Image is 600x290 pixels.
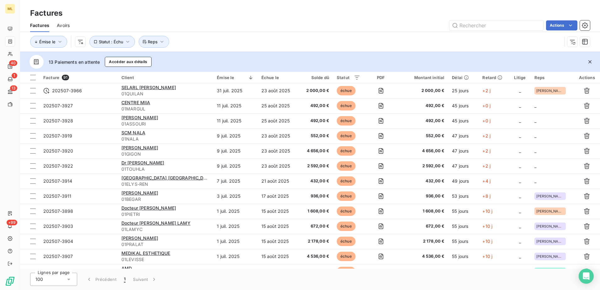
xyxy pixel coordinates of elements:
[303,133,329,139] span: 552,00 €
[121,175,213,180] span: [GEOGRAPHIC_DATA] [GEOGRAPHIC_DATA]
[337,146,356,156] span: échue
[43,75,59,80] span: Facture
[82,273,120,286] button: Précédent
[5,74,15,84] a: 1
[337,267,356,276] span: échue
[35,276,43,282] span: 100
[43,118,73,123] span: 202507-3928
[9,60,17,66] span: 40
[337,75,360,80] div: Statut
[121,166,209,172] span: 01TOUHLA
[121,136,209,142] span: 01NALA
[121,266,132,271] span: AMD
[482,254,492,259] span: +10 j
[402,88,444,94] span: 2 000,00 €
[258,174,299,189] td: 21 août 2025
[449,20,544,30] input: Rechercher
[43,178,72,184] span: 202507-3914
[402,208,444,214] span: 1 608,00 €
[121,241,209,248] span: 01PRALAT
[261,75,295,80] div: Échue le
[579,269,594,284] div: Open Intercom Messenger
[337,101,356,110] span: échue
[121,181,209,187] span: 01ELYS-REN
[337,116,356,126] span: échue
[124,276,126,282] span: 1
[121,91,209,97] span: 01QUILAN
[534,178,536,184] span: _
[402,238,444,244] span: 2 178,00 €
[43,103,73,108] span: 202507-3927
[213,158,257,174] td: 9 juil. 2025
[213,219,257,234] td: 1 juil. 2025
[139,36,169,48] button: Reps
[402,193,444,199] span: 936,00 €
[121,190,158,196] span: [PERSON_NAME]
[513,75,527,80] div: Litige
[337,222,356,231] span: échue
[30,22,49,29] span: Factures
[337,191,356,201] span: échue
[217,75,254,80] div: Émise le
[337,176,356,186] span: échue
[121,121,209,127] span: 01ASSOURI
[482,148,490,153] span: +2 j
[402,75,444,80] div: Montant initial
[536,255,564,258] span: [PERSON_NAME]
[213,128,257,143] td: 9 juil. 2025
[258,113,299,128] td: 25 août 2025
[121,130,145,135] span: SCM NALA
[303,253,329,260] span: 4 536,00 €
[519,103,521,108] span: _
[148,39,158,44] span: Reps
[213,113,257,128] td: 11 juil. 2025
[303,238,329,244] span: 2 178,00 €
[303,88,329,94] span: 2 000,00 €
[519,148,521,153] span: _
[536,89,564,93] span: [PERSON_NAME]
[546,20,577,30] button: Actions
[519,239,521,244] span: _
[213,189,257,204] td: 3 juil. 2025
[303,75,329,80] div: Solde dû
[448,219,479,234] td: 55 jours
[519,254,521,259] span: _
[43,133,72,138] span: 202507-3919
[258,83,299,98] td: 23 août 2025
[258,128,299,143] td: 23 août 2025
[448,264,479,279] td: 55 jours
[43,193,72,199] span: 202507-3911
[213,249,257,264] td: 1 juil. 2025
[99,39,123,44] span: Statut : Échu
[10,85,17,91] span: 13
[5,276,15,286] img: Logo LeanPay
[303,193,329,199] span: 936,00 €
[578,75,596,80] div: Actions
[62,75,69,80] span: 91
[519,193,521,199] span: _
[258,189,299,204] td: 17 août 2025
[39,39,56,44] span: Émise le
[213,143,257,158] td: 9 juil. 2025
[121,250,170,256] span: MEDIKAL ESTHETIQUE
[337,237,356,246] span: échue
[482,75,506,80] div: Retard
[213,83,257,98] td: 31 juil. 2025
[534,75,570,80] div: Reps
[7,220,17,225] span: +99
[519,163,521,169] span: _
[448,204,479,219] td: 55 jours
[121,235,158,241] span: [PERSON_NAME]
[57,22,70,29] span: Avoirs
[534,163,536,169] span: _
[121,205,176,211] span: Docteur [PERSON_NAME]
[452,75,475,80] div: Délai
[534,133,536,138] span: _
[402,223,444,229] span: 672,00 €
[121,106,209,112] span: 01MARGUL
[52,88,82,94] span: 202507-3966
[337,252,356,261] span: échue
[402,118,444,124] span: 492,00 €
[448,128,479,143] td: 47 jours
[448,83,479,98] td: 25 jours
